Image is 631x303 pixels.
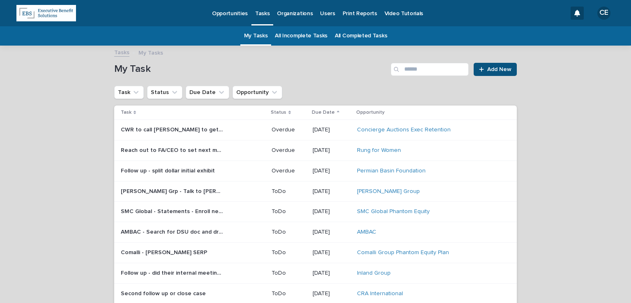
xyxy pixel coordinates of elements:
[114,120,517,140] tr: CWR to call [PERSON_NAME] to get insight into where things standCWR to call [PERSON_NAME] to get ...
[313,188,350,195] p: [DATE]
[313,126,350,133] p: [DATE]
[114,242,517,263] tr: Comalli - [PERSON_NAME] SERPComalli - [PERSON_NAME] SERP ToDo[DATE]Comalli Group Phantom Equity Plan
[357,147,401,154] a: Rung for Women
[138,48,163,57] p: My Tasks
[114,202,517,222] tr: SMC Global - Statements - Enroll new participantsSMC Global - Statements - Enroll new participant...
[147,86,182,99] button: Status
[272,188,306,195] p: ToDo
[275,26,327,46] a: All Incomplete Tasks
[121,145,225,154] p: Reach out to FA/CEO to set next meeting with board
[271,108,286,117] p: Status
[474,63,517,76] a: Add New
[357,229,376,236] a: AMBAC
[121,268,225,277] p: Follow up - did their internal meeting 8/19 go well?
[597,7,610,20] div: CE
[114,263,517,283] tr: Follow up - did their internal meeting 8/19 go well?Follow up - did their internal meeting 8/19 g...
[272,208,306,215] p: ToDo
[272,229,306,236] p: ToDo
[313,147,350,154] p: [DATE]
[121,108,131,117] p: Task
[272,168,306,174] p: Overdue
[114,181,517,202] tr: [PERSON_NAME] Grp - Talk to [PERSON_NAME] Re T1 doc (Send Sum)[PERSON_NAME] Grp - Talk to [PERSON...
[356,108,385,117] p: Opportunity
[272,147,306,154] p: Overdue
[16,5,76,21] img: kRBAWhqLSQ2DPCCnFJ2X
[114,63,387,75] h1: My Task
[272,249,306,256] p: ToDo
[272,270,306,277] p: ToDo
[357,270,391,277] a: Inland Group
[121,207,225,215] p: SMC Global - Statements - Enroll new participants
[313,208,350,215] p: [DATE]
[313,168,350,174] p: [DATE]
[391,63,469,76] input: Search
[114,47,129,57] a: Tasks
[272,290,306,297] p: ToDo
[312,108,335,117] p: Due Date
[335,26,387,46] a: All Completed Tasks
[357,168,426,174] a: Permian Basin Foundation
[357,208,430,215] a: SMC Global Phantom Equity
[121,125,225,133] p: CWR to call Aaron to get insight into where things stand
[313,290,350,297] p: [DATE]
[233,86,282,99] button: Opportunity
[313,249,350,256] p: [DATE]
[357,126,451,133] a: Concierge Auctions Exec Retention
[121,289,207,297] p: Second follow up or close case
[114,140,517,161] tr: Reach out to FA/CEO to set next meeting with boardReach out to FA/CEO to set next meeting with bo...
[114,161,517,181] tr: Follow up - split dollar initial exhibitFollow up - split dollar initial exhibit Overdue[DATE]Per...
[313,270,350,277] p: [DATE]
[357,188,420,195] a: [PERSON_NAME] Group
[244,26,268,46] a: My Tasks
[186,86,229,99] button: Due Date
[121,166,216,174] p: Follow up - split dollar initial exhibit
[121,248,209,256] p: Comalli - [PERSON_NAME] SERP
[114,86,144,99] button: Task
[121,227,225,236] p: AMBAC - Search for DSU doc and draft Eng Ltr and RFI
[487,67,511,72] span: Add New
[114,222,517,243] tr: AMBAC - Search for DSU doc and draft Eng Ltr and RFIAMBAC - Search for DSU doc and draft Eng Ltr ...
[357,290,403,297] a: CRA International
[313,229,350,236] p: [DATE]
[272,126,306,133] p: Overdue
[121,186,225,195] p: Covan Grp - Talk to Marie C. Re T1 doc (Send Sum)
[357,249,449,256] a: Comalli Group Phantom Equity Plan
